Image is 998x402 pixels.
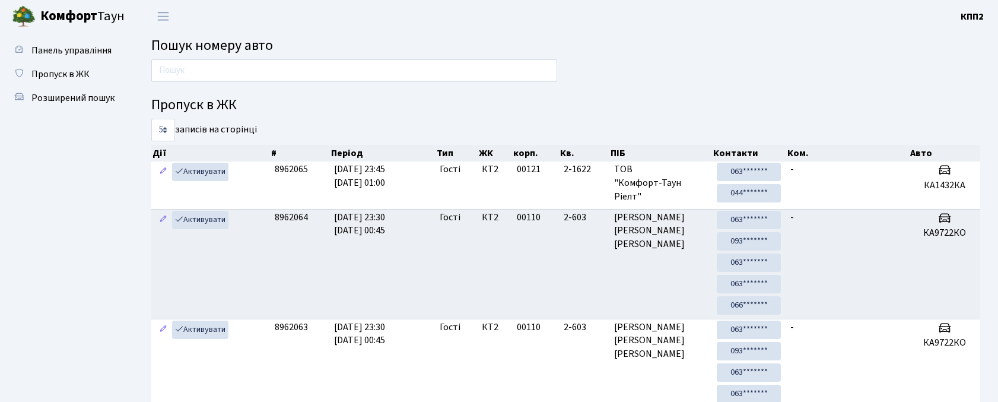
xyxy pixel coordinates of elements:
b: КПП2 [961,10,984,23]
span: Гості [440,321,460,334]
th: Тип [436,145,478,162]
span: 00110 [517,321,541,334]
th: Дії [151,145,270,162]
select: записів на сторінці [151,119,175,141]
th: корп. [512,145,558,162]
span: Гості [440,163,460,176]
span: 2-603 [564,321,605,334]
span: Пошук номеру авто [151,35,273,56]
label: записів на сторінці [151,119,257,141]
b: Комфорт [40,7,97,26]
span: [PERSON_NAME] [PERSON_NAME] [PERSON_NAME] [614,211,707,252]
img: logo.png [12,5,36,29]
a: Редагувати [156,211,170,229]
th: Авто [909,145,981,162]
span: 00110 [517,211,541,224]
span: [DATE] 23:30 [DATE] 00:45 [334,321,385,347]
span: Пропуск в ЖК [31,68,90,81]
th: Ком. [786,145,909,162]
span: - [790,163,794,176]
a: Пропуск в ЖК [6,62,125,86]
a: Розширений пошук [6,86,125,110]
span: - [790,211,794,224]
span: КТ2 [482,163,507,176]
span: [DATE] 23:30 [DATE] 00:45 [334,211,385,238]
a: Редагувати [156,163,170,181]
th: # [270,145,330,162]
span: 2-603 [564,211,605,224]
span: 00121 [517,163,541,176]
th: ПІБ [609,145,712,162]
h5: КА9722КО [913,227,975,239]
span: Таун [40,7,125,27]
a: Редагувати [156,321,170,339]
h5: КА1432КА [913,180,975,191]
span: [DATE] 23:45 [DATE] 01:00 [334,163,385,189]
th: Контакти [712,145,786,162]
span: 8962065 [275,163,308,176]
a: Активувати [172,321,228,339]
span: КТ2 [482,211,507,224]
span: [PERSON_NAME] [PERSON_NAME] [PERSON_NAME] [614,321,707,362]
span: Розширений пошук [31,91,115,105]
span: КТ2 [482,321,507,334]
span: Гості [440,211,460,224]
th: ЖК [478,145,513,162]
h5: КА9722КО [913,337,975,349]
span: 8962064 [275,211,308,224]
a: Активувати [172,163,228,181]
input: Пошук [151,59,557,82]
th: Період [330,145,436,162]
h4: Пропуск в ЖК [151,97,980,114]
span: Панель управління [31,44,112,57]
a: Активувати [172,211,228,229]
span: - [790,321,794,334]
button: Переключити навігацію [148,7,178,26]
a: КПП2 [961,10,984,24]
span: 8962063 [275,321,308,334]
a: Панель управління [6,39,125,62]
span: 2-1622 [564,163,605,176]
th: Кв. [559,145,609,162]
span: ТОВ "Комфорт-Таун Ріелт" [614,163,707,204]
